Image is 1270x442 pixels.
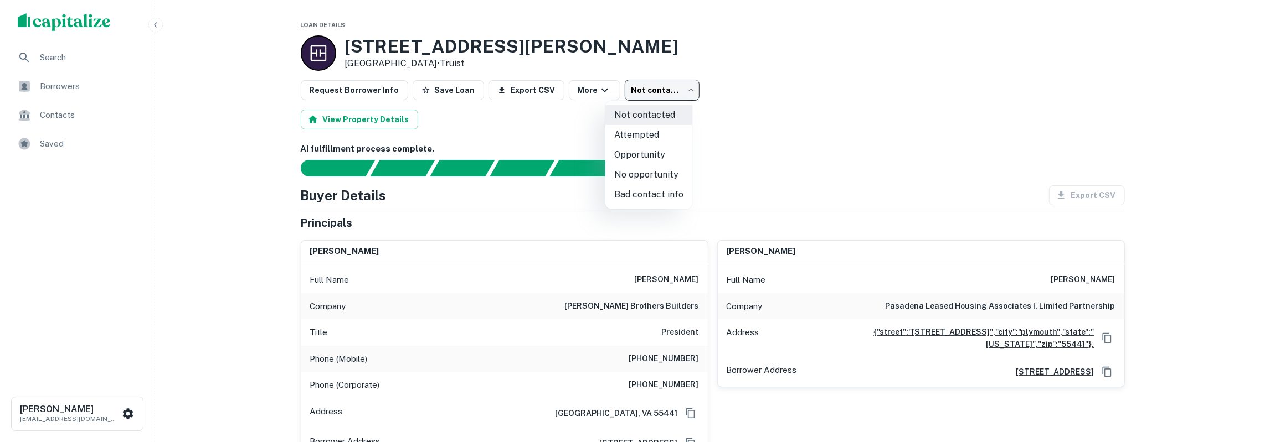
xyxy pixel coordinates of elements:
[605,165,692,185] li: No opportunity
[605,185,692,205] li: Bad contact info
[605,145,692,165] li: Opportunity
[605,105,692,125] li: Not contacted
[605,125,692,145] li: Attempted
[1215,353,1270,407] iframe: Chat Widget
